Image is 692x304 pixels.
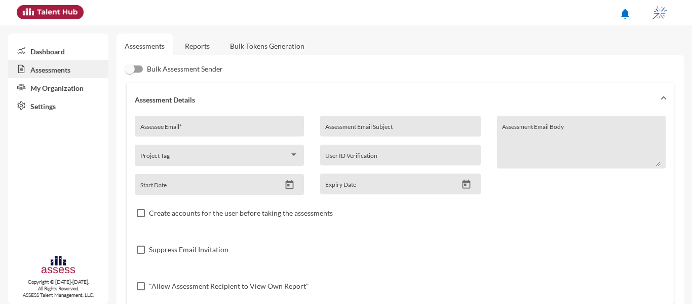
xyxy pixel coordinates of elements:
[8,42,108,60] a: Dashboard
[127,83,674,116] mat-expansion-panel-header: Assessment Details
[135,95,653,104] mat-panel-title: Assessment Details
[8,279,108,298] p: Copyright © [DATE]-[DATE]. All Rights Reserved. ASSESS Talent Management, LLC.
[149,280,309,292] span: "Allow Assessment Recipient to View Own Report"
[149,244,228,256] span: Suppress Email Invitation
[619,8,631,20] mat-icon: notifications
[125,42,165,50] a: Assessments
[41,255,75,277] img: assesscompany-logo.png
[457,179,475,190] button: Open calendar
[222,33,313,58] a: Bulk Tokens Generation
[149,207,333,219] span: Create accounts for the user before taking the assessments
[177,33,218,58] a: Reports
[147,63,223,75] span: Bulk Assessment Sender
[8,60,108,78] a: Assessments
[8,96,108,115] a: Settings
[281,180,298,190] button: Open calendar
[8,78,108,96] a: My Organization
